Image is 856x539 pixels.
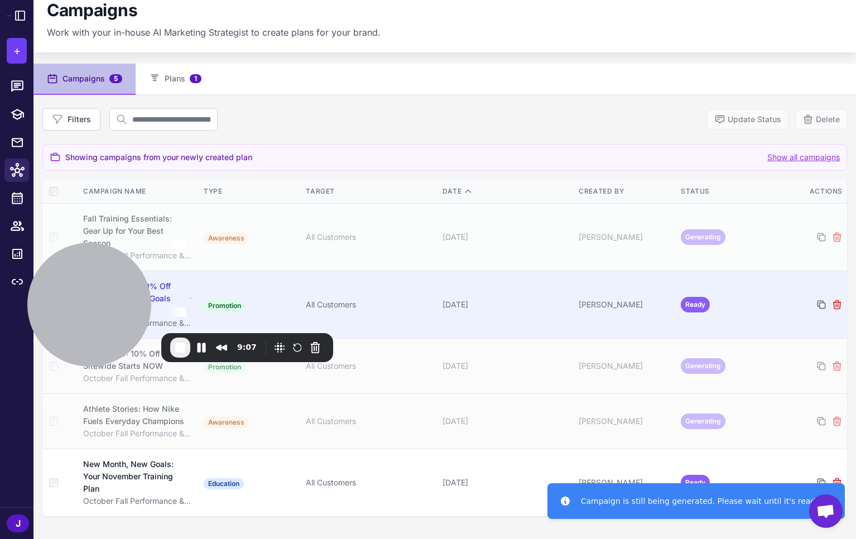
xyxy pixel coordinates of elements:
[443,231,570,243] div: [DATE]
[795,109,847,129] button: Delete
[579,299,672,311] div: [PERSON_NAME]
[42,108,100,131] button: Filters
[579,186,672,196] div: Created By
[109,74,122,83] span: 5
[204,186,297,196] div: Type
[443,186,570,196] div: Date
[136,64,215,95] button: Plans1
[681,297,710,312] span: Ready
[443,360,570,372] div: [DATE]
[581,495,821,507] div: Campaign is still being generated. Please wait until it's ready.
[809,494,843,528] div: Open chat
[47,26,381,39] p: Work with your in-house AI Marketing Strategist to create plans for your brand.
[65,151,252,163] span: Showing campaigns from your newly created plan
[681,413,725,429] span: Generating
[83,213,186,249] div: Fall Training Essentials: Gear Up for Your Best Season
[7,38,27,64] button: +
[579,360,672,372] div: [PERSON_NAME]
[83,458,186,495] div: New Month, New Goals: Your November Training Plan
[306,231,433,243] div: All Customers
[681,229,725,245] span: Generating
[204,417,249,428] span: Awareness
[443,477,570,489] div: [DATE]
[443,299,570,311] div: [DATE]
[443,415,570,427] div: [DATE]
[33,64,136,95] button: Campaigns5
[306,415,433,427] div: All Customers
[190,74,201,83] span: 1
[204,233,249,244] span: Awareness
[306,477,433,489] div: All Customers
[779,180,847,204] th: Actions
[579,415,672,427] div: [PERSON_NAME]
[83,495,193,507] div: October Fall Performance & Flash Sale Campaign
[579,231,672,243] div: [PERSON_NAME]
[13,42,21,59] span: +
[306,299,433,311] div: All Customers
[681,358,725,374] span: Generating
[83,427,193,440] div: October Fall Performance & Flash Sale Campaign
[83,186,193,196] div: Campaign Name
[7,514,29,532] div: J
[306,186,433,196] div: Target
[83,403,186,427] div: Athlete Stories: How Nike Fuels Everyday Champions
[7,15,11,16] img: Raleon Logo
[204,362,246,373] span: Promotion
[707,109,788,129] button: Update Status
[579,477,672,489] div: [PERSON_NAME]
[306,360,433,372] div: All Customers
[204,300,246,311] span: Promotion
[681,475,710,490] span: Ready
[204,478,244,489] span: Education
[767,151,840,163] button: Show all campaigns
[681,186,774,196] div: Status
[83,372,193,384] div: October Fall Performance & Flash Sale Campaign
